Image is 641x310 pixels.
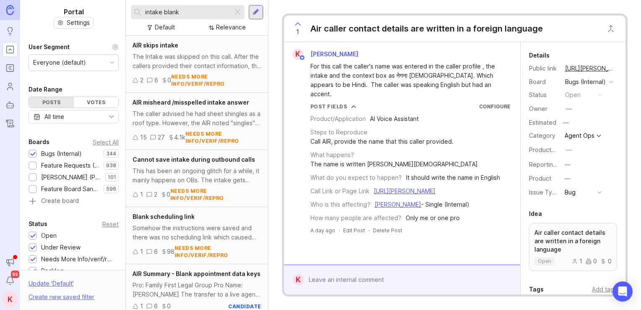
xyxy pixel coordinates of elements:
div: 1 [140,247,143,256]
div: How many people are affected? [310,213,401,223]
div: - Single (Internal) [375,200,469,209]
div: Create new saved filter [29,292,94,302]
div: 98 [167,247,175,256]
div: Open [41,231,57,240]
div: The name is written [PERSON_NAME][DEMOGRAPHIC_DATA] [310,160,478,169]
div: What happens? [310,150,354,160]
img: member badge [299,55,305,61]
a: [URL][PERSON_NAME] [563,63,617,74]
div: Only me or one pro [406,213,460,223]
a: Portal [3,42,18,57]
span: AIR Summary - Blank appointment data keys [133,270,261,277]
div: Posts [29,97,74,108]
div: AI Voice Assistant [370,114,419,123]
div: Owner [529,104,558,113]
div: Idea [529,209,542,219]
a: A day ago [310,227,335,234]
p: 101 [108,174,116,181]
span: 99 [11,271,19,278]
div: Bugs (Internal) [565,77,606,87]
div: Pro: Family First Legal Group Pro Name: [PERSON_NAME] The transfer to a live agent was unsuccessf... [133,281,261,299]
button: Post Fields [310,103,357,110]
div: 2 [154,190,157,199]
span: Settings [67,18,90,27]
img: Canny Home [6,5,14,15]
div: Call AIR, provide the name that this caller provided. [310,137,453,146]
svg: toggle icon [105,113,118,120]
div: Details [529,50,550,60]
a: Configure [479,103,511,110]
button: Notifications [3,273,18,288]
div: needs more info/verif/repro [175,244,261,259]
div: 15 [140,133,147,142]
div: Product/Application [310,114,366,123]
div: Feature Requests (Internal) [41,161,99,170]
div: Add tags [592,285,617,294]
p: 344 [106,150,116,157]
div: Board [529,77,558,87]
div: Status [29,219,47,229]
span: Cannot save intake during outbound calls [133,156,255,163]
p: open [538,258,551,265]
div: Edit Post [343,227,365,234]
div: For this call the caller's name was entered in the caller profile , the intake and the context bo... [310,62,503,99]
p: Air caller contact details are written in a foreign language [534,229,612,254]
a: Ideas [3,24,18,39]
div: 0 [167,76,171,85]
div: 1 [140,190,143,199]
div: needs more info/verif/repro [171,73,261,87]
a: Autopilot [3,97,18,113]
a: Roadmaps [3,60,18,76]
div: — [566,104,572,113]
div: Relevance [216,23,246,32]
div: 27 [158,133,165,142]
label: Product [529,175,551,182]
div: Votes [74,97,119,108]
a: [URL][PERSON_NAME] [374,187,435,194]
span: AIR misheard /misspelled intake answer [133,99,249,106]
a: [PERSON_NAME] [375,201,421,208]
div: Bug [565,188,576,197]
div: — [565,174,571,183]
a: Cannot save intake during outbound callsThis has been an ongoing glitch for a while, it mainly ha... [126,150,268,207]
div: K [3,292,18,307]
div: What do you expect to happen? [310,173,402,182]
div: 0 [586,258,597,264]
div: 6 [154,76,158,85]
div: Steps to Reproduce [310,128,367,137]
div: Feature Board Sandbox [DATE] [41,184,99,194]
div: Somehow the instructions were saved and there was no scheduling link which caused our agent calls... [133,223,261,242]
div: [PERSON_NAME] (Public) [41,173,101,182]
div: Everyone (default) [33,58,86,67]
label: ProductboardID [529,146,573,153]
h1: Portal [64,7,84,17]
div: User Segment [29,42,70,52]
div: needs more info/verif/repro [185,130,261,144]
span: 1 [296,27,299,37]
div: Date Range [29,84,63,95]
div: It should write the name in English [406,173,500,182]
button: Settings [54,17,94,29]
div: Needs More Info/verif/repro [41,255,115,264]
div: Estimated [529,120,556,126]
div: All time [44,112,64,121]
a: Air caller contact details are written in a foreign languageopen100 [529,223,617,271]
div: 1 [572,258,582,264]
p: 938 [106,162,116,169]
label: Reporting Team [529,161,574,168]
div: — [565,160,571,169]
div: K [293,274,304,285]
input: Search... [145,8,229,17]
a: K[PERSON_NAME] [287,49,365,60]
label: Issue Type [529,189,560,196]
div: 4.1k [174,133,185,142]
div: 0 [600,258,612,264]
div: — [566,145,572,155]
a: AIR misheard /misspelled intake answerThe caller advised he had sheet shingles as a roof type. Ho... [126,93,268,150]
div: Air caller contact details are written in a foreign language [310,23,543,34]
button: Announcements [3,255,18,270]
div: Public link [529,64,558,73]
a: Users [3,79,18,94]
